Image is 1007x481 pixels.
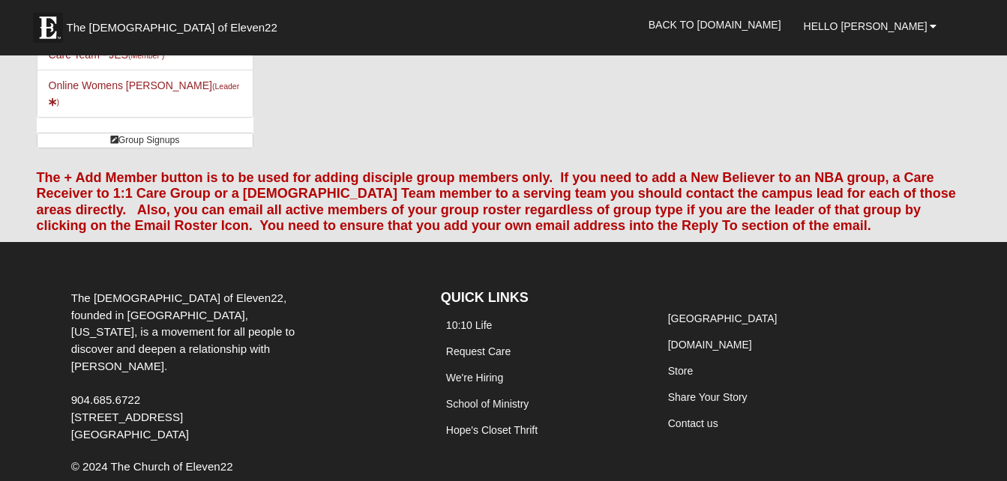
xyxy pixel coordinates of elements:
a: Back to [DOMAIN_NAME] [637,6,793,43]
a: School of Ministry [446,398,529,410]
a: Share Your Story [668,391,748,403]
a: [DOMAIN_NAME] [668,339,752,351]
img: Eleven22 logo [33,13,63,43]
a: Hope's Closet Thrift [446,424,538,436]
span: The [DEMOGRAPHIC_DATA] of Eleven22 [67,20,277,35]
a: Hello [PERSON_NAME] [793,7,949,45]
a: Online Womens [PERSON_NAME](Leader) [49,79,240,107]
a: The [DEMOGRAPHIC_DATA] of Eleven22 [25,5,325,43]
h4: QUICK LINKS [441,290,640,306]
a: Contact us [668,417,718,429]
span: Hello [PERSON_NAME] [804,20,928,32]
a: Request Care [446,345,511,357]
a: 10:10 Life [446,319,493,331]
a: We're Hiring [446,372,503,384]
a: [GEOGRAPHIC_DATA] [668,312,778,324]
font: The + Add Member button is to be used for adding disciple group members only. If you need to add ... [37,170,956,234]
a: Store [668,365,693,377]
a: Group Signups [37,133,253,148]
span: [GEOGRAPHIC_DATA] [71,428,189,441]
div: The [DEMOGRAPHIC_DATA] of Eleven22, founded in [GEOGRAPHIC_DATA], [US_STATE], is a movement for a... [60,290,307,443]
